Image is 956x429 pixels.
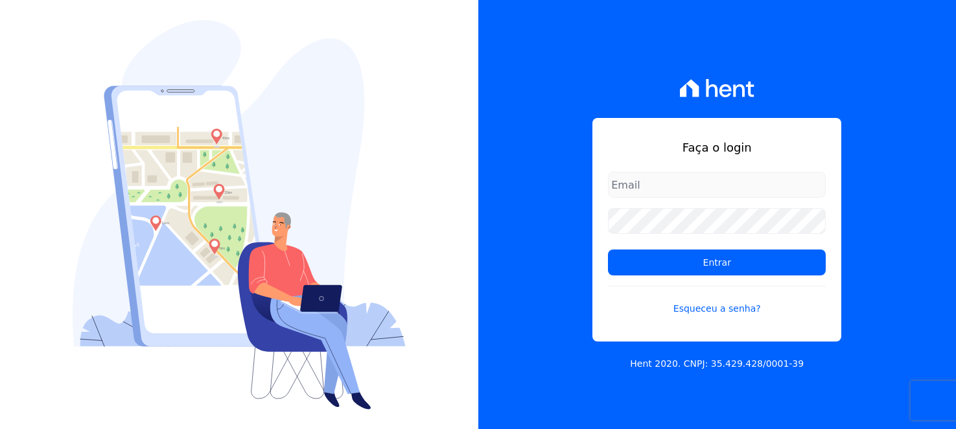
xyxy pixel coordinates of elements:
a: Esqueceu a senha? [608,286,826,316]
img: Login [73,20,406,410]
p: Hent 2020. CNPJ: 35.429.428/0001-39 [630,357,804,371]
input: Email [608,172,826,198]
input: Entrar [608,249,826,275]
h1: Faça o login [608,139,826,156]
